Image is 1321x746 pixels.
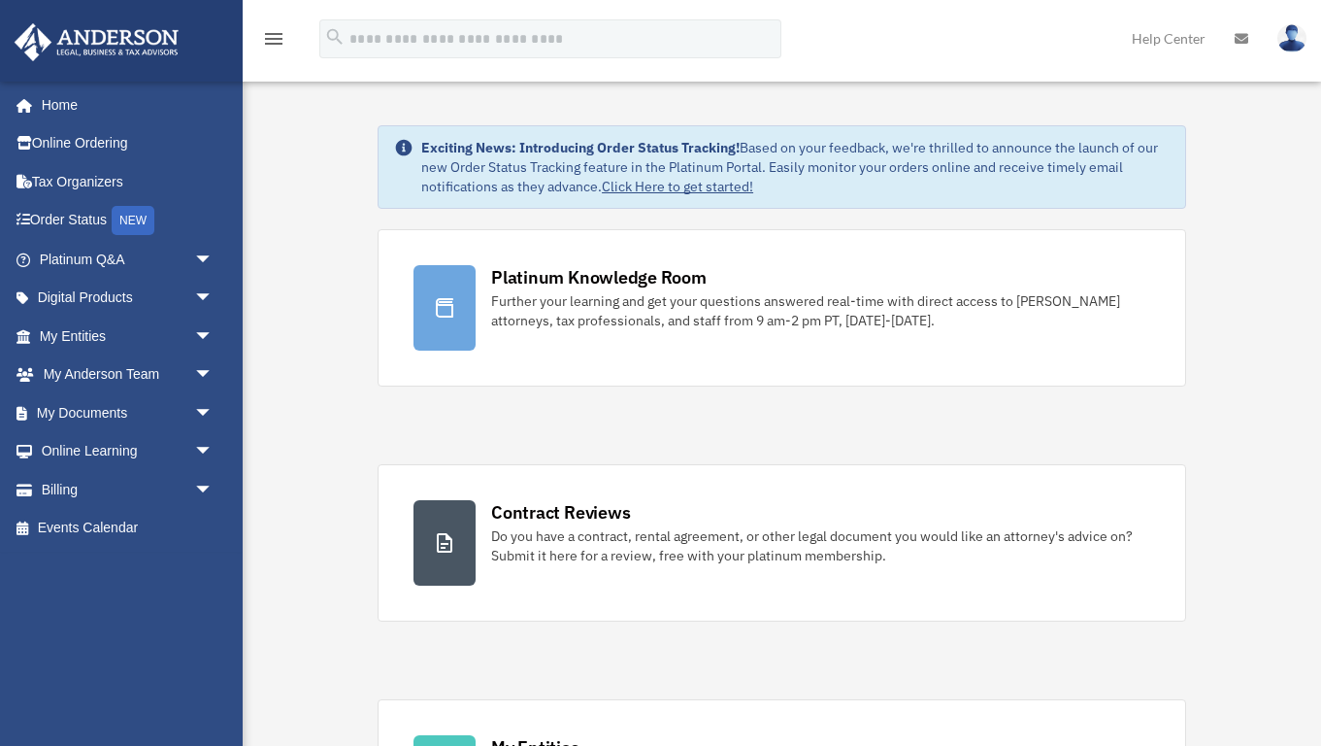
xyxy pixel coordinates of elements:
div: Contract Reviews [491,500,630,525]
span: arrow_drop_down [194,240,233,280]
span: arrow_drop_down [194,470,233,510]
a: menu [262,34,285,51]
div: Based on your feedback, we're thrilled to announce the launch of our new Order Status Tracking fe... [421,138,1170,196]
span: arrow_drop_down [194,279,233,319]
img: Anderson Advisors Platinum Portal [9,23,184,61]
a: Events Calendar [14,509,243,548]
span: arrow_drop_down [194,393,233,433]
a: Click Here to get started! [602,178,753,195]
a: Tax Organizers [14,162,243,201]
span: arrow_drop_down [194,356,233,395]
i: search [324,26,346,48]
img: User Pic [1277,24,1306,52]
a: Contract Reviews Do you have a contract, rental agreement, or other legal document you would like... [378,464,1186,622]
a: Home [14,85,233,124]
a: Platinum Knowledge Room Further your learning and get your questions answered real-time with dire... [378,229,1186,387]
a: My Documentsarrow_drop_down [14,393,243,432]
a: Online Ordering [14,124,243,163]
div: Platinum Knowledge Room [491,265,707,289]
a: Order StatusNEW [14,201,243,241]
div: Further your learning and get your questions answered real-time with direct access to [PERSON_NAM... [491,291,1150,330]
a: My Entitiesarrow_drop_down [14,317,243,356]
strong: Exciting News: Introducing Order Status Tracking! [421,139,740,156]
span: arrow_drop_down [194,432,233,472]
a: Billingarrow_drop_down [14,470,243,509]
span: arrow_drop_down [194,317,233,356]
a: Online Learningarrow_drop_down [14,432,243,471]
div: Do you have a contract, rental agreement, or other legal document you would like an attorney's ad... [491,526,1150,565]
i: menu [262,27,285,51]
a: My Anderson Teamarrow_drop_down [14,356,243,394]
div: NEW [112,206,154,235]
a: Digital Productsarrow_drop_down [14,279,243,318]
a: Platinum Q&Aarrow_drop_down [14,240,243,279]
